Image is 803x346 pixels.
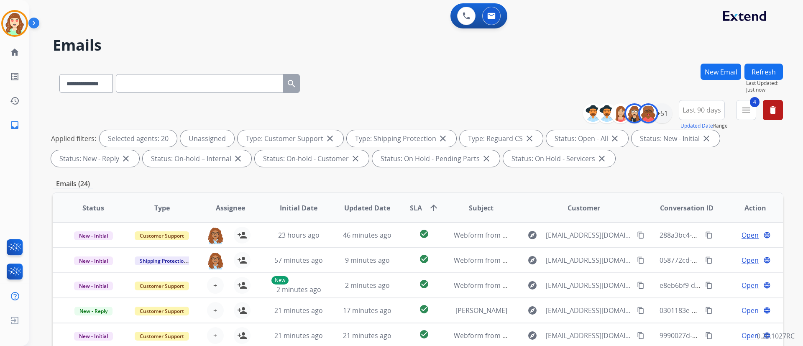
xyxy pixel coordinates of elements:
[10,120,20,130] mat-icon: inbox
[213,331,217,341] span: +
[546,130,628,147] div: Status: Open - All
[527,280,537,290] mat-icon: explore
[255,150,369,167] div: Status: On-hold - Customer
[419,304,429,314] mat-icon: check_circle
[546,280,632,290] span: [EMAIL_ADDRESS][DOMAIN_NAME]
[274,306,323,315] span: 21 minutes ago
[135,282,189,290] span: Customer Support
[51,133,96,144] p: Applied filters:
[742,280,759,290] span: Open
[237,230,247,240] mat-icon: person_add
[53,37,783,54] h2: Emails
[213,305,217,315] span: +
[527,305,537,315] mat-icon: explore
[660,306,788,315] span: 0301183e-7481-4679-970d-fad66b64a7eb
[660,281,788,290] span: e8eb6bf9-d7ed-48e7-a59c-302eed9a3aea
[527,255,537,265] mat-icon: explore
[74,256,113,265] span: New - Initial
[419,329,429,339] mat-icon: check_circle
[74,307,113,315] span: New - Reply
[74,282,113,290] span: New - Initial
[372,150,500,167] div: Status: On Hold - Pending Parts
[763,307,771,314] mat-icon: language
[345,281,390,290] span: 2 minutes ago
[705,282,713,289] mat-icon: content_copy
[410,203,422,213] span: SLA
[274,256,323,265] span: 57 minutes ago
[135,256,192,265] span: Shipping Protection
[238,130,343,147] div: Type: Customer Support
[237,305,247,315] mat-icon: person_add
[10,72,20,82] mat-icon: list_alt
[524,133,534,144] mat-icon: close
[454,256,643,265] span: Webform from [EMAIL_ADDRESS][DOMAIN_NAME] on [DATE]
[546,255,632,265] span: [EMAIL_ADDRESS][DOMAIN_NAME]
[345,256,390,265] span: 9 minutes ago
[546,331,632,341] span: [EMAIL_ADDRESS][DOMAIN_NAME]
[705,256,713,264] mat-icon: content_copy
[705,332,713,339] mat-icon: content_copy
[637,332,644,339] mat-icon: content_copy
[207,277,224,294] button: +
[350,154,361,164] mat-icon: close
[237,255,247,265] mat-icon: person_add
[213,280,217,290] span: +
[546,230,632,240] span: [EMAIL_ADDRESS][DOMAIN_NAME]
[680,123,713,129] button: Updated Date
[742,255,759,265] span: Open
[274,331,323,340] span: 21 minutes ago
[135,231,189,240] span: Customer Support
[429,203,439,213] mat-icon: arrow_upward
[233,154,243,164] mat-icon: close
[180,130,234,147] div: Unassigned
[121,154,131,164] mat-icon: close
[742,230,759,240] span: Open
[419,229,429,239] mat-icon: check_circle
[135,307,189,315] span: Customer Support
[280,203,317,213] span: Initial Date
[546,305,632,315] span: [EMAIL_ADDRESS][DOMAIN_NAME]
[343,331,391,340] span: 21 minutes ago
[347,130,456,147] div: Type: Shipping Protection
[597,154,607,164] mat-icon: close
[82,203,104,213] span: Status
[343,306,391,315] span: 17 minutes ago
[757,331,795,341] p: 0.20.1027RC
[455,306,507,315] span: [PERSON_NAME]
[344,203,390,213] span: Updated Date
[207,302,224,319] button: +
[481,154,491,164] mat-icon: close
[503,150,615,167] div: Status: On Hold - Servicers
[454,231,643,240] span: Webform from [EMAIL_ADDRESS][DOMAIN_NAME] on [DATE]
[74,332,113,341] span: New - Initial
[438,133,448,144] mat-icon: close
[343,231,391,240] span: 46 minutes ago
[271,276,289,284] p: New
[276,285,321,294] span: 2 minutes ago
[763,282,771,289] mat-icon: language
[660,331,788,340] span: 9990027d-c14c-4628-9c9c-22265d252d9d
[207,252,224,269] img: agent-avatar
[741,105,751,115] mat-icon: menu
[454,281,643,290] span: Webform from [EMAIL_ADDRESS][DOMAIN_NAME] on [DATE]
[701,64,741,80] button: New Email
[744,64,783,80] button: Refresh
[469,203,494,213] span: Subject
[135,332,189,341] span: Customer Support
[742,305,759,315] span: Open
[237,280,247,290] mat-icon: person_add
[154,203,170,213] span: Type
[637,256,644,264] mat-icon: content_copy
[10,96,20,106] mat-icon: history
[278,231,320,240] span: 23 hours ago
[701,133,711,144] mat-icon: close
[325,133,335,144] mat-icon: close
[527,331,537,341] mat-icon: explore
[143,150,251,167] div: Status: On-hold – Internal
[637,231,644,239] mat-icon: content_copy
[714,193,783,223] th: Action
[660,203,713,213] span: Conversation ID
[10,47,20,57] mat-icon: home
[660,231,786,240] span: 288a3bc4-3f17-4f10-a560-7ae3b735d9a6
[679,100,725,120] button: Last 90 days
